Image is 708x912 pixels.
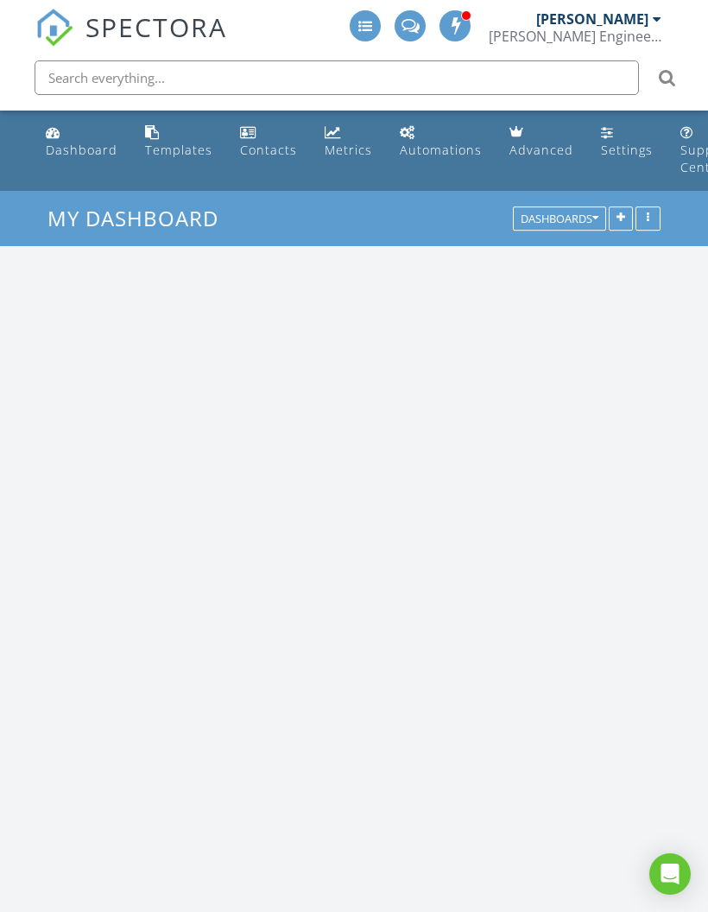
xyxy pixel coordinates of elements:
a: SPECTORA [35,23,227,60]
div: [PERSON_NAME] [536,10,648,28]
div: Advanced [509,142,573,158]
a: Settings [594,117,660,167]
div: Settings [601,142,653,158]
a: Templates [138,117,219,167]
a: Automations (Advanced) [393,117,489,167]
a: Contacts [233,117,304,167]
img: The Best Home Inspection Software - Spectora [35,9,73,47]
a: Advanced [503,117,580,167]
div: Templates [145,142,212,158]
button: Dashboards [513,207,606,231]
a: Dashboard [39,117,124,167]
div: Automations [400,142,482,158]
a: Metrics [318,117,379,167]
div: Metrics [325,142,372,158]
div: Dashboard [46,142,117,158]
span: SPECTORA [85,9,227,45]
div: Contacts [240,142,297,158]
div: Open Intercom Messenger [649,853,691,895]
input: Search everything... [35,60,639,95]
a: My Dashboard [47,204,233,232]
div: Dashboards [521,213,598,225]
div: Hedderman Engineering. INC. [489,28,661,45]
